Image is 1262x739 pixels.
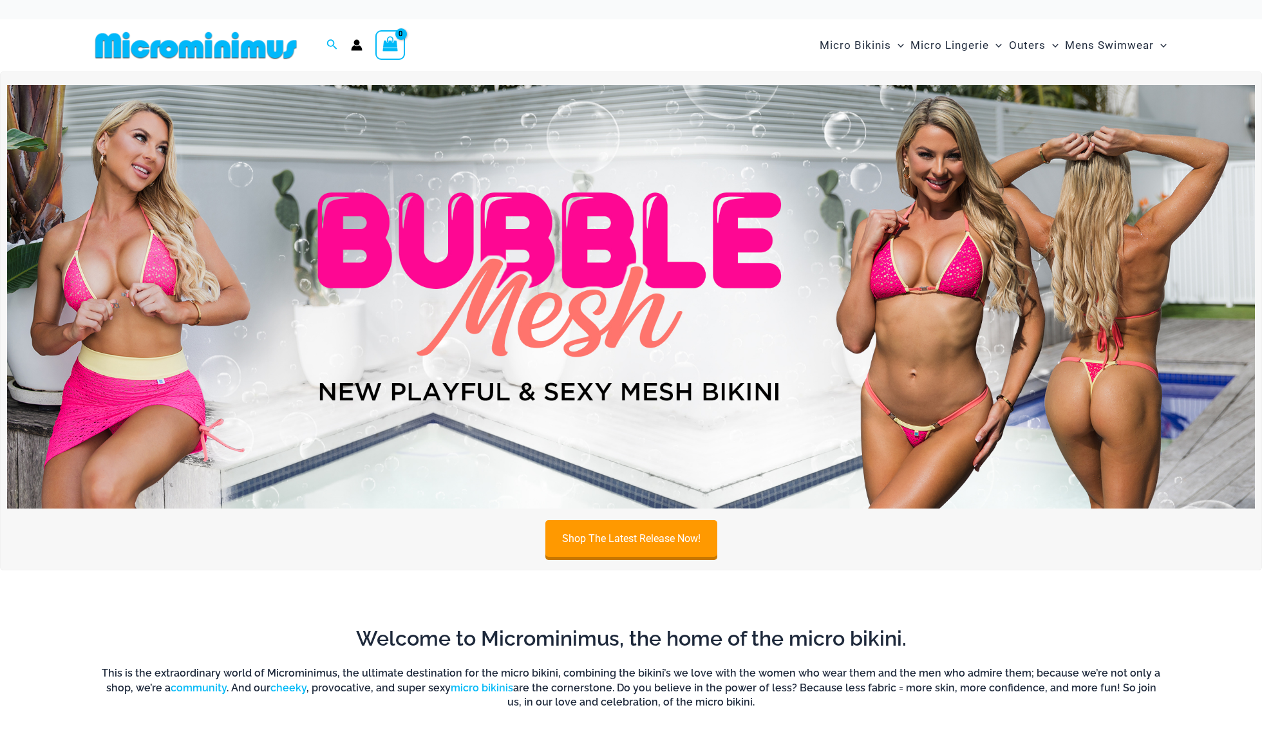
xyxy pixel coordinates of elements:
[100,625,1162,652] h2: Welcome to Microminimus, the home of the micro bikini.
[1154,29,1167,62] span: Menu Toggle
[351,39,363,51] a: Account icon link
[891,29,904,62] span: Menu Toggle
[451,682,513,694] a: micro bikinis
[1009,29,1046,62] span: Outers
[7,85,1255,509] img: Bubble Mesh Highlight Pink
[1065,29,1154,62] span: Mens Swimwear
[545,520,717,557] a: Shop The Latest Release Now!
[1046,29,1059,62] span: Menu Toggle
[270,682,306,694] a: cheeky
[1062,26,1170,65] a: Mens SwimwearMenu ToggleMenu Toggle
[820,29,891,62] span: Micro Bikinis
[326,37,338,53] a: Search icon link
[907,26,1005,65] a: Micro LingerieMenu ToggleMenu Toggle
[816,26,907,65] a: Micro BikinisMenu ToggleMenu Toggle
[100,666,1162,709] h6: This is the extraordinary world of Microminimus, the ultimate destination for the micro bikini, c...
[815,24,1172,67] nav: Site Navigation
[90,31,302,60] img: MM SHOP LOGO FLAT
[910,29,989,62] span: Micro Lingerie
[989,29,1002,62] span: Menu Toggle
[1006,26,1062,65] a: OutersMenu ToggleMenu Toggle
[375,30,405,60] a: View Shopping Cart, empty
[171,682,227,694] a: community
